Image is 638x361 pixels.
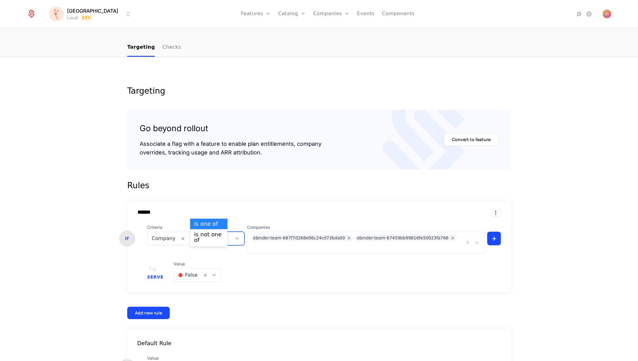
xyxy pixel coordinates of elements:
[247,224,485,230] span: Companies
[67,15,78,21] div: Local
[67,7,118,15] span: [GEOGRAPHIC_DATA]
[140,122,321,135] div: Go beyond rollout
[127,87,511,95] div: Targeting
[444,133,498,146] button: Convert to feature
[80,15,93,21] span: Dev
[491,209,501,217] button: Select action
[127,339,511,348] div: Default Rule
[585,10,593,18] a: Settings
[49,7,64,21] img: Florence
[449,234,457,241] div: Remove ebinder-team-67459bb99816fe50023fa766
[127,307,170,319] button: Add new rule
[147,224,199,230] span: Criteria
[51,7,132,21] button: Select environment
[603,10,611,18] button: Open user button
[147,275,164,279] span: Serve
[127,38,155,57] a: Targeting
[575,10,583,18] a: Integrations
[140,140,321,157] div: Associate a flag with a feature to enable plan entitlements, company overrides, tracking usage an...
[135,310,162,316] div: Add new rule
[119,230,135,247] div: IF
[194,232,224,243] div: is not one of
[127,38,511,57] nav: Main
[173,261,222,267] span: Value
[253,234,345,241] div: ebinder-team-687f7d268e06c24cd73bda00
[487,232,501,245] button: +
[345,234,353,241] div: Remove ebinder-team-687f7d268e06c24cd73bda00
[357,234,448,241] div: ebinder-team-67459bb99816fe50023fa766
[162,38,181,57] a: Checks
[603,10,611,18] img: Igor Grebenarovic
[127,179,511,192] div: Rules
[127,38,181,57] ul: Choose Sub Page
[194,221,224,227] div: is one of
